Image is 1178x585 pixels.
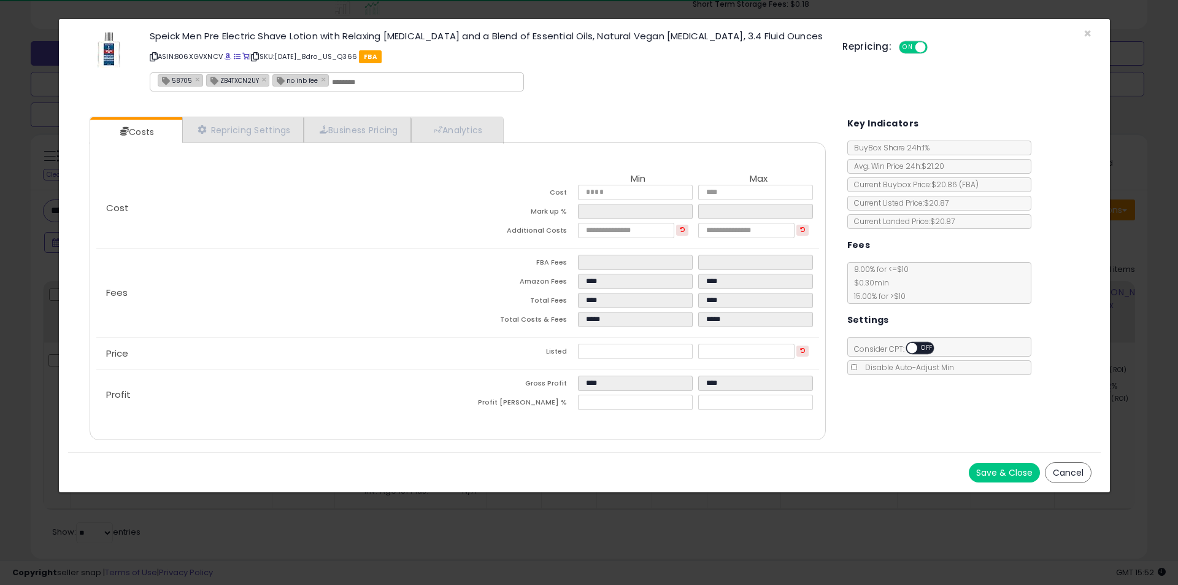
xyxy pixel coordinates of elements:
td: Total Fees [458,293,578,312]
a: Analytics [411,117,502,142]
a: BuyBox page [225,52,231,61]
span: Current Landed Price: $20.87 [848,216,955,227]
th: Max [698,174,818,185]
h5: Key Indicators [847,116,919,131]
span: ( FBA ) [959,179,979,190]
span: ZB4TXCN2UY [207,75,259,85]
button: Save & Close [969,463,1040,482]
h3: Speick Men Pre Electric Shave Lotion with Relaxing [MEDICAL_DATA] and a Blend of Essential Oils, ... [150,31,824,41]
span: OFF [926,42,945,53]
td: Cost [458,185,578,204]
span: $0.30 min [848,277,889,288]
a: All offer listings [234,52,241,61]
a: Repricing Settings [182,117,304,142]
p: ASIN: B06XGVXNCV | SKU: [DATE]_Bdro_US_Q366 [150,47,824,66]
a: × [195,74,202,85]
span: BuyBox Share 24h: 1% [848,142,930,153]
span: Avg. Win Price 24h: $21.20 [848,161,944,171]
span: 8.00 % for <= $10 [848,264,909,301]
span: Consider CPT: [848,344,950,354]
span: Current Listed Price: $20.87 [848,198,949,208]
td: Amazon Fees [458,274,578,293]
span: Disable Auto-Adjust Min [859,362,954,373]
td: Mark up % [458,204,578,223]
p: Cost [96,203,458,213]
th: Min [578,174,698,185]
a: Your listing only [242,52,249,61]
span: Current Buybox Price: [848,179,979,190]
span: OFF [917,343,937,354]
span: $20.86 [931,179,979,190]
span: FBA [359,50,382,63]
span: ON [900,42,915,53]
span: no inb fee [273,75,318,85]
img: 31DwID+Nk6L._SL60_.jpg [97,31,121,68]
p: Profit [96,390,458,400]
span: 58705 [158,75,192,85]
p: Price [96,349,458,358]
a: × [321,74,328,85]
button: Cancel [1045,462,1091,483]
a: Business Pricing [304,117,411,142]
span: × [1084,25,1091,42]
h5: Repricing: [842,42,891,52]
h5: Settings [847,312,889,328]
td: Gross Profit [458,376,578,395]
a: Costs [90,120,181,144]
td: Additional Costs [458,223,578,242]
p: Fees [96,288,458,298]
td: FBA Fees [458,255,578,274]
span: 15.00 % for > $10 [848,291,906,301]
td: Total Costs & Fees [458,312,578,331]
h5: Fees [847,238,871,253]
td: Profit [PERSON_NAME] % [458,395,578,414]
a: × [262,74,269,85]
td: Listed [458,344,578,363]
